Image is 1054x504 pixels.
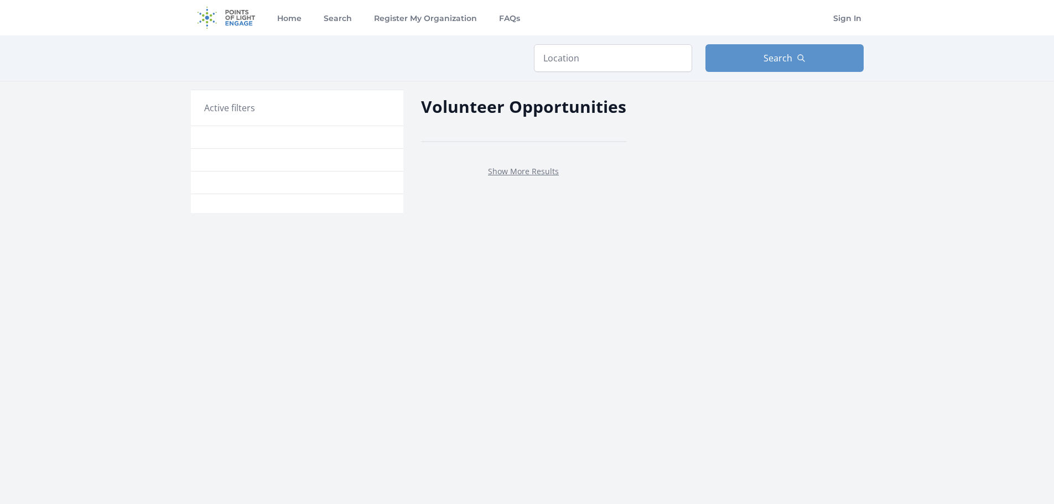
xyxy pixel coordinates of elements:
[534,44,692,72] input: Location
[421,94,626,119] h2: Volunteer Opportunities
[764,51,792,65] span: Search
[204,101,255,115] h3: Active filters
[705,44,864,72] button: Search
[488,166,559,176] a: Show More Results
